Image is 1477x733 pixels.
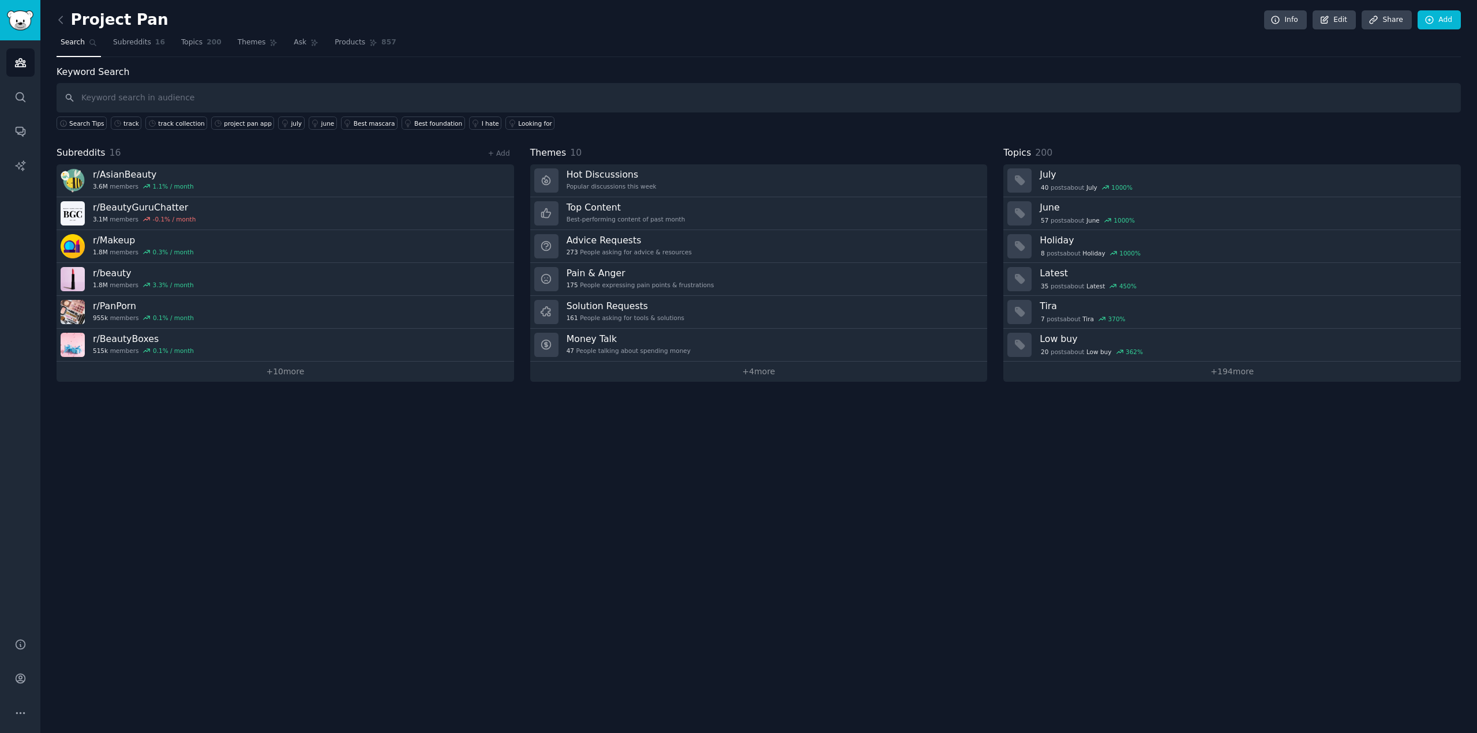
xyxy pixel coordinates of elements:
a: Pain & Anger175People expressing pain points & frustrations [530,263,988,296]
div: june [321,119,335,127]
span: 20 [1041,348,1048,356]
a: track [111,116,141,130]
div: People asking for advice & resources [567,248,692,256]
span: 1.8M [93,281,108,289]
div: july [291,119,302,127]
div: members [93,281,194,289]
h3: Latest [1040,267,1453,279]
div: track collection [158,119,204,127]
span: June [1086,216,1100,224]
a: Share [1362,10,1411,30]
div: Looking for [518,119,552,127]
div: 1.1 % / month [153,182,194,190]
a: r/PanPorn955kmembers0.1% / month [57,296,514,329]
span: 200 [207,37,222,48]
a: Themes [234,33,282,57]
img: AsianBeauty [61,168,85,193]
img: PanPorn [61,300,85,324]
a: Best foundation [402,116,465,130]
span: Latest [1086,282,1105,290]
div: 1000 % [1111,183,1133,191]
h3: Advice Requests [567,234,692,246]
span: Topics [1003,146,1031,160]
div: post s about [1040,248,1141,258]
div: project pan app [224,119,272,127]
span: Subreddits [57,146,106,160]
img: Makeup [61,234,85,258]
input: Keyword search in audience [57,83,1461,112]
img: GummySearch logo [7,10,33,31]
a: Holiday8postsaboutHoliday1000% [1003,230,1461,263]
span: 8 [1041,249,1045,257]
div: Best foundation [414,119,462,127]
h3: Holiday [1040,234,1453,246]
div: members [93,248,194,256]
img: BeautyGuruChatter [61,201,85,225]
a: +194more [1003,362,1461,382]
div: post s about [1040,314,1126,324]
a: r/beauty1.8Mmembers3.3% / month [57,263,514,296]
span: 161 [567,314,578,322]
span: Themes [238,37,266,48]
div: post s about [1040,281,1137,291]
span: Tira [1082,315,1094,323]
div: 450 % [1119,282,1137,290]
a: r/BeautyBoxes515kmembers0.1% / month [57,329,514,362]
div: I hate [482,119,499,127]
a: june [309,116,337,130]
a: Tira7postsaboutTira370% [1003,296,1461,329]
div: Best-performing content of past month [567,215,685,223]
div: members [93,314,194,322]
div: 0.3 % / month [153,248,194,256]
span: 47 [567,347,574,355]
a: r/Makeup1.8Mmembers0.3% / month [57,230,514,263]
div: People asking for tools & solutions [567,314,684,322]
span: Topics [181,37,203,48]
div: 0.1 % / month [153,347,194,355]
h3: r/ Makeup [93,234,194,246]
a: Money Talk47People talking about spending money [530,329,988,362]
span: 7 [1041,315,1045,323]
a: +4more [530,362,988,382]
span: Subreddits [113,37,151,48]
span: Ask [294,37,306,48]
a: I hate [469,116,502,130]
span: Holiday [1082,249,1105,257]
a: + Add [488,149,510,157]
div: 370 % [1108,315,1126,323]
span: Low buy [1086,348,1112,356]
div: post s about [1040,347,1144,357]
span: 175 [567,281,578,289]
a: Advice Requests273People asking for advice & resources [530,230,988,263]
a: Products857 [331,33,400,57]
a: Add [1418,10,1461,30]
div: 1000 % [1119,249,1141,257]
div: members [93,215,196,223]
a: Solution Requests161People asking for tools & solutions [530,296,988,329]
div: post s about [1040,215,1135,225]
div: members [93,347,194,355]
span: 955k [93,314,108,322]
h3: Money Talk [567,333,691,345]
h3: r/ beauty [93,267,194,279]
a: july [278,116,304,130]
a: Subreddits16 [109,33,169,57]
h3: June [1040,201,1453,213]
a: project pan app [211,116,274,130]
span: 57 [1041,216,1048,224]
a: Info [1264,10,1307,30]
a: r/BeautyGuruChatter3.1Mmembers-0.1% / month [57,197,514,230]
a: Looking for [505,116,554,130]
span: 1.8M [93,248,108,256]
h3: Low buy [1040,333,1453,345]
h3: Tira [1040,300,1453,312]
span: 3.1M [93,215,108,223]
a: track collection [145,116,207,130]
span: July [1086,183,1097,191]
div: Best mascara [354,119,395,127]
h3: r/ BeautyGuruChatter [93,201,196,213]
span: 273 [567,248,578,256]
span: 515k [93,347,108,355]
span: 10 [570,147,582,158]
div: 362 % [1126,348,1143,356]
